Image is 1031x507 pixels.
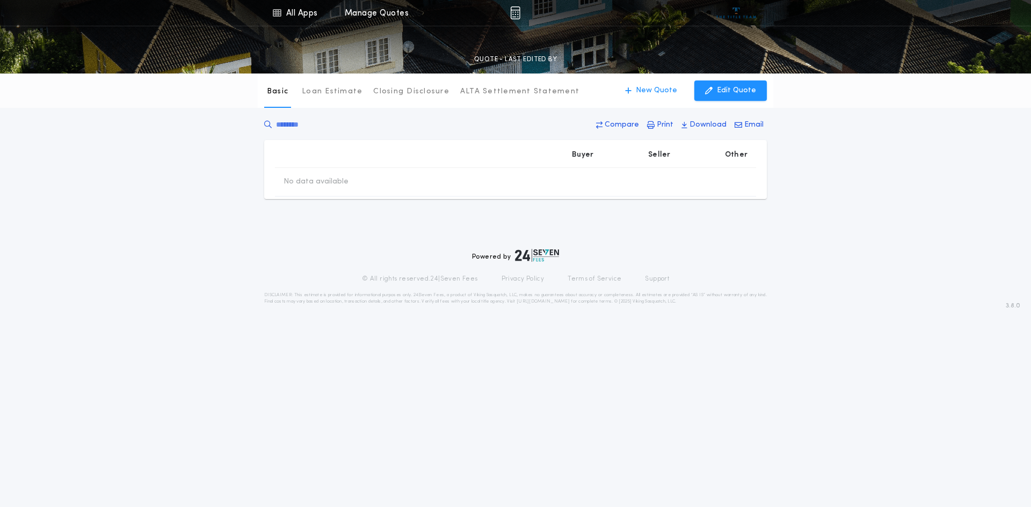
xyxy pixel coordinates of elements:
[678,115,730,135] button: Download
[302,86,362,97] p: Loan Estimate
[472,249,559,262] div: Powered by
[694,80,767,101] button: Edit Quote
[267,86,288,97] p: Basic
[362,275,478,283] p: © All rights reserved. 24|Seven Fees
[572,150,593,160] p: Buyer
[517,299,570,304] a: [URL][DOMAIN_NAME]
[502,275,544,283] a: Privacy Policy
[657,120,673,130] p: Print
[717,85,756,96] p: Edit Quote
[744,120,764,130] p: Email
[515,249,559,262] img: logo
[645,275,669,283] a: Support
[474,54,557,65] p: QUOTE - LAST EDITED BY
[689,120,727,130] p: Download
[593,115,642,135] button: Compare
[568,275,621,283] a: Terms of Service
[264,292,767,305] p: DISCLAIMER: This estimate is provided for informational purposes only. 24|Seven Fees, a product o...
[460,86,579,97] p: ALTA Settlement Statement
[648,150,671,160] p: Seller
[716,8,757,18] img: vs-icon
[731,115,767,135] button: Email
[605,120,639,130] p: Compare
[373,86,449,97] p: Closing Disclosure
[275,168,357,196] td: No data available
[510,6,520,19] img: img
[644,115,677,135] button: Print
[636,85,677,96] p: New Quote
[725,150,747,160] p: Other
[1006,301,1020,311] span: 3.8.0
[614,80,688,101] button: New Quote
